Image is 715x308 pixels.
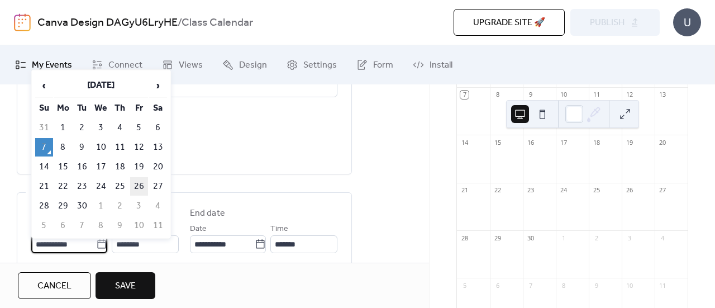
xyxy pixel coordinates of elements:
div: 2 [592,234,600,242]
a: Settings [278,50,345,80]
td: 1 [54,119,72,137]
div: 28 [460,234,469,242]
div: 17 [559,138,568,146]
div: 27 [658,186,666,195]
div: 10 [559,91,568,99]
span: Views [179,59,203,72]
td: 28 [35,197,53,215]
div: 1 [559,234,568,242]
div: 10 [625,281,633,290]
div: U [673,8,701,36]
td: 23 [73,177,91,196]
th: Su [35,99,53,117]
td: 5 [130,119,148,137]
td: 9 [73,138,91,157]
td: 9 [111,216,129,235]
td: 5 [35,216,53,235]
td: 27 [149,177,167,196]
div: 13 [658,91,666,99]
td: 6 [149,119,167,137]
a: Canva Design DAGyU6LryHE [37,12,178,34]
td: 8 [92,216,110,235]
div: 6 [493,281,502,290]
span: ‹ [36,74,53,97]
a: Form [348,50,402,80]
td: 13 [149,138,167,157]
td: 2 [111,197,129,215]
div: 23 [526,186,535,195]
td: 10 [130,216,148,235]
span: Cancel [37,279,71,293]
span: My Events [32,59,72,72]
span: Upgrade site 🚀 [473,16,545,30]
span: Time [270,222,288,236]
th: Fr [130,99,148,117]
button: Cancel [18,272,91,299]
td: 30 [73,197,91,215]
span: Save [115,279,136,293]
div: End date [190,207,225,220]
td: 31 [35,119,53,137]
td: 12 [130,138,148,157]
td: 25 [111,177,129,196]
td: 17 [92,158,110,176]
div: 9 [592,281,600,290]
span: Settings [303,59,337,72]
td: 7 [73,216,91,235]
div: 8 [559,281,568,290]
a: Views [154,50,211,80]
td: 22 [54,177,72,196]
td: 10 [92,138,110,157]
td: 16 [73,158,91,176]
div: 30 [526,234,535,242]
div: 5 [460,281,469,290]
span: Design [239,59,267,72]
div: 29 [493,234,502,242]
div: 18 [592,138,600,146]
span: Connect [108,59,142,72]
td: 3 [130,197,148,215]
td: 6 [54,216,72,235]
td: 14 [35,158,53,176]
td: 4 [149,197,167,215]
td: 24 [92,177,110,196]
td: 8 [54,138,72,157]
td: 11 [149,216,167,235]
div: 14 [460,138,469,146]
td: 21 [35,177,53,196]
th: Th [111,99,129,117]
div: 24 [559,186,568,195]
div: 8 [493,91,502,99]
div: 7 [526,281,535,290]
div: 19 [625,138,633,146]
button: Upgrade site 🚀 [454,9,565,36]
div: 11 [592,91,600,99]
th: [DATE] [54,74,148,98]
div: 25 [592,186,600,195]
span: Form [373,59,393,72]
div: 12 [625,91,633,99]
th: Mo [54,99,72,117]
span: Date [190,222,207,236]
div: 22 [493,186,502,195]
td: 15 [54,158,72,176]
div: 15 [493,138,502,146]
span: Install [430,59,452,72]
span: › [150,74,166,97]
td: 20 [149,158,167,176]
div: 3 [625,234,633,242]
td: 18 [111,158,129,176]
td: 29 [54,197,72,215]
th: Sa [149,99,167,117]
img: logo [14,13,31,31]
td: 26 [130,177,148,196]
b: / [178,12,182,34]
div: 21 [460,186,469,195]
div: 7 [460,91,469,99]
td: 3 [92,119,110,137]
a: Install [404,50,461,80]
button: Save [96,272,155,299]
div: 20 [658,138,666,146]
div: 16 [526,138,535,146]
